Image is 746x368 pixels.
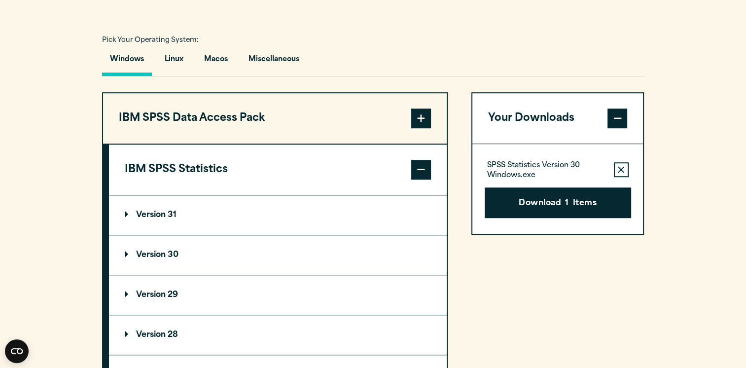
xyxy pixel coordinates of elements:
[125,331,178,339] p: Version 28
[5,339,29,363] button: Open CMP widget
[109,315,447,355] summary: Version 28
[241,48,307,76] button: Miscellaneous
[472,144,643,234] div: Your Downloads
[125,211,177,219] p: Version 31
[196,48,236,76] button: Macos
[109,275,447,315] summary: Version 29
[565,197,568,210] span: 1
[102,37,199,43] span: Pick Your Operating System:
[102,48,152,76] button: Windows
[487,161,606,181] p: SPSS Statistics Version 30 Windows.exe
[125,251,178,259] p: Version 30
[109,235,447,275] summary: Version 30
[103,93,447,144] button: IBM SPSS Data Access Pack
[157,48,191,76] button: Linux
[109,145,447,195] button: IBM SPSS Statistics
[485,187,631,218] button: Download1Items
[125,291,178,299] p: Version 29
[109,195,447,235] summary: Version 31
[472,93,643,144] button: Your Downloads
